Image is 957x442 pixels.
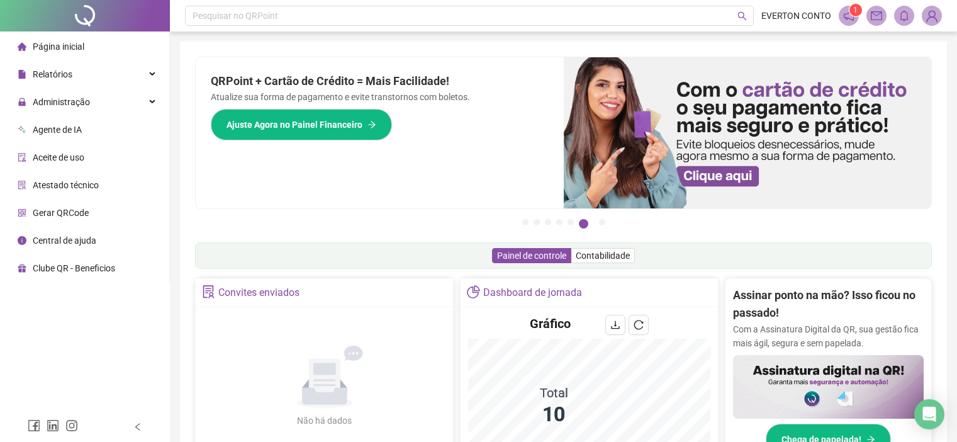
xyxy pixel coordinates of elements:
[843,10,854,21] span: notification
[367,120,376,129] span: arrow-right
[898,10,910,21] span: bell
[227,118,362,132] span: Ajuste Agora no Painel Financeiro
[634,320,644,330] span: reload
[849,4,862,16] sup: 1
[853,6,858,14] span: 1
[922,6,941,25] img: 77050
[133,422,142,431] span: left
[564,57,932,208] img: banner%2F75947b42-3b94-469c-a360-407c2d3115d7.png
[211,109,392,140] button: Ajuste Agora no Painel Financeiro
[33,235,96,246] span: Central de ajuda
[18,208,26,217] span: qrcode
[545,219,551,225] button: 3
[530,315,571,332] h4: Gráfico
[497,251,566,261] span: Painel de controle
[18,70,26,79] span: file
[33,208,89,218] span: Gerar QRCode
[267,414,383,428] div: Não há dados
[33,69,72,79] span: Relatórios
[18,153,26,162] span: audit
[33,125,82,135] span: Agente de IA
[28,419,40,432] span: facebook
[467,285,480,298] span: pie-chart
[33,97,90,107] span: Administração
[522,219,529,225] button: 1
[599,219,605,225] button: 7
[576,251,630,261] span: Contabilidade
[733,355,924,419] img: banner%2F02c71560-61a6-44d4-94b9-c8ab97240462.png
[211,90,549,104] p: Atualize sua forma de pagamento e evite transtornos com boletos.
[483,282,582,303] div: Dashboard de jornada
[211,72,549,90] h2: QRPoint + Cartão de Crédito = Mais Facilidade!
[610,320,620,330] span: download
[568,219,574,225] button: 5
[33,152,84,162] span: Aceite de uso
[18,236,26,245] span: info-circle
[202,285,215,298] span: solution
[871,10,882,21] span: mail
[33,263,115,273] span: Clube QR - Beneficios
[18,264,26,273] span: gift
[18,181,26,190] span: solution
[914,399,944,429] div: Open Intercom Messenger
[534,219,540,225] button: 2
[737,11,747,21] span: search
[556,219,562,225] button: 4
[65,419,78,432] span: instagram
[579,219,588,229] button: 6
[733,322,924,350] p: Com a Assinatura Digital da QR, sua gestão fica mais ágil, segura e sem papelada.
[18,42,26,51] span: home
[33,42,84,52] span: Página inicial
[18,98,26,106] span: lock
[33,180,99,190] span: Atestado técnico
[218,282,299,303] div: Convites enviados
[761,9,831,23] span: EVERTON CONTO
[47,419,59,432] span: linkedin
[733,286,924,322] h2: Assinar ponto na mão? Isso ficou no passado!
